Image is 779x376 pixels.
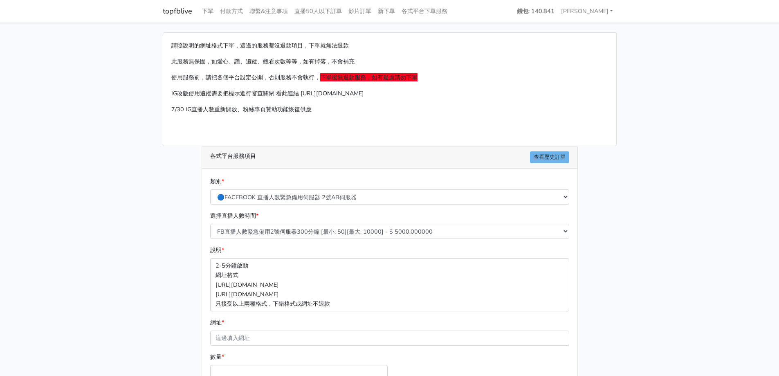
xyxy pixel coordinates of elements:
a: 影片訂單 [345,3,375,19]
p: 此服務無保固，如愛心、讚、追蹤、觀看次數等等，如有掉落，不會補充 [171,57,608,66]
div: 各式平台服務項目 [202,146,577,169]
a: 各式平台下單服務 [398,3,451,19]
strong: 錢包: 140.841 [517,7,555,15]
a: 聯繫&注意事項 [246,3,291,19]
a: 錢包: 140.841 [514,3,558,19]
p: 7/30 IG直播人數重新開放、粉絲專頁贊助功能恢復供應 [171,105,608,114]
label: 類別 [210,177,224,186]
input: 這邊填入網址 [210,331,569,346]
a: 下單 [199,3,217,19]
label: 說明 [210,245,224,255]
a: [PERSON_NAME] [558,3,617,19]
p: 請照說明的網址格式下單，這邊的服務都沒退款項目，下單就無法退款 [171,41,608,50]
label: 選擇直播人數時間 [210,211,258,221]
a: 付款方式 [217,3,246,19]
label: 網址 [210,318,224,327]
a: 查看歷史訂單 [530,151,569,163]
p: 使用服務前，請把各個平台設定公開，否則服務不會執行， [171,73,608,82]
p: IG改版使用追蹤需要把標示進行審查關閉 看此連結 [URL][DOMAIN_NAME] [171,89,608,98]
label: 數量 [210,352,224,362]
a: 新下單 [375,3,398,19]
p: 2-5分鐘啟動 網址格式 [URL][DOMAIN_NAME] [URL][DOMAIN_NAME] 只接受以上兩種格式，下錯格式或網址不退款 [210,258,569,311]
a: 直播50人以下訂單 [291,3,345,19]
span: 下單後無退款服務，如有疑慮請勿下單 [320,73,418,81]
a: topfblive [163,3,192,19]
